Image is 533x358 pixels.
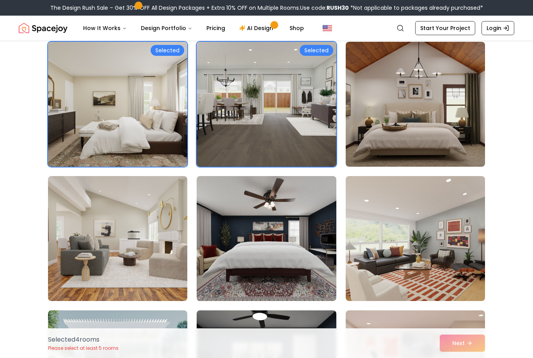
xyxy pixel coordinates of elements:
a: Spacejoy [19,20,68,36]
span: Use code: [300,4,349,12]
img: Spacejoy Logo [19,20,68,36]
button: How It Works [77,20,133,36]
button: Design Portfolio [135,20,199,36]
img: Room room-33 [346,42,485,167]
div: Selected [151,45,184,56]
a: Login [481,21,514,35]
img: Room room-34 [48,176,187,301]
a: AI Design [233,20,282,36]
img: United States [323,23,332,33]
span: *Not applicable to packages already purchased* [349,4,483,12]
img: Room room-32 [197,42,336,167]
div: The Design Rush Sale – Get 30% OFF All Design Packages + Extra 10% OFF on Multiple Rooms. [50,4,483,12]
img: Room room-35 [197,176,336,301]
a: Pricing [200,20,231,36]
img: Room room-31 [48,42,187,167]
p: Please select at least 5 rooms [48,345,119,351]
div: Selected [300,45,333,56]
a: Shop [283,20,310,36]
img: Room room-36 [346,176,485,301]
nav: Main [77,20,310,36]
p: Selected 4 room s [48,335,119,344]
a: Start Your Project [415,21,475,35]
nav: Global [19,16,514,41]
b: RUSH30 [327,4,349,12]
